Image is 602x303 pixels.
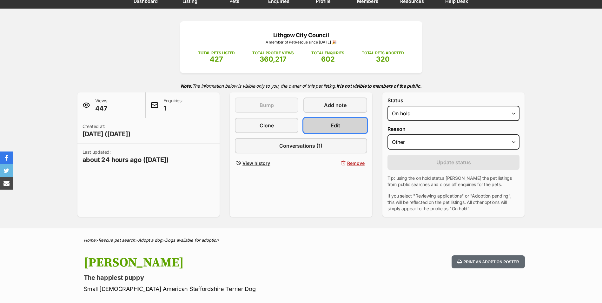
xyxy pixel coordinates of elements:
[235,158,298,168] a: View history
[387,155,520,170] button: Update status
[189,31,413,39] p: Lithgow City Council
[165,238,219,243] a: Dogs available for adoption
[260,101,274,109] span: Bump
[189,39,413,45] p: A member of PetRescue since [DATE] 🎉
[311,50,344,56] p: TOTAL ENQUIRIES
[279,142,322,150] span: Conversations (1)
[181,83,192,89] strong: Note:
[84,255,352,270] h1: [PERSON_NAME]
[436,158,471,166] span: Update status
[303,118,367,133] a: Edit
[387,98,520,103] label: Status
[210,55,223,63] span: 427
[84,273,352,282] p: The happiest puppy
[163,104,183,113] span: 1
[336,83,422,89] strong: It is not visible to members of the public.
[84,285,352,293] p: Small [DEMOGRAPHIC_DATA] American Staffordshire Terrier Dog
[68,238,534,243] div: > > >
[260,55,287,63] span: 360,217
[163,98,183,113] p: Enquiries:
[303,158,367,168] button: Remove
[321,55,335,63] span: 602
[235,98,298,113] button: Bump
[387,126,520,132] label: Reason
[138,238,162,243] a: Adopt a dog
[324,101,347,109] span: Add note
[452,255,525,268] button: Print an adoption poster
[77,79,525,92] p: The information below is visible only to you, the owner of this pet listing.
[83,130,131,138] span: [DATE] ([DATE])
[331,122,340,129] span: Edit
[376,55,390,63] span: 320
[84,238,96,243] a: Home
[83,149,169,164] p: Last updated:
[198,50,235,56] p: TOTAL PETS LISTED
[95,98,109,113] p: Views:
[387,175,520,188] p: Tip: using the on hold status [PERSON_NAME] the pet listings from public searches and close off e...
[235,138,367,153] a: Conversations (1)
[235,118,298,133] a: Clone
[83,123,131,138] p: Created at:
[260,122,274,129] span: Clone
[98,238,135,243] a: Rescue pet search
[362,50,404,56] p: TOTAL PETS ADOPTED
[387,193,520,212] p: If you select "Reviewing applications" or "Adoption pending", this will be reflected on the pet l...
[95,104,109,113] span: 447
[303,98,367,113] a: Add note
[347,160,365,166] span: Remove
[242,160,270,166] span: View history
[252,50,294,56] p: TOTAL PROFILE VIEWS
[83,155,169,164] span: about 24 hours ago ([DATE])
